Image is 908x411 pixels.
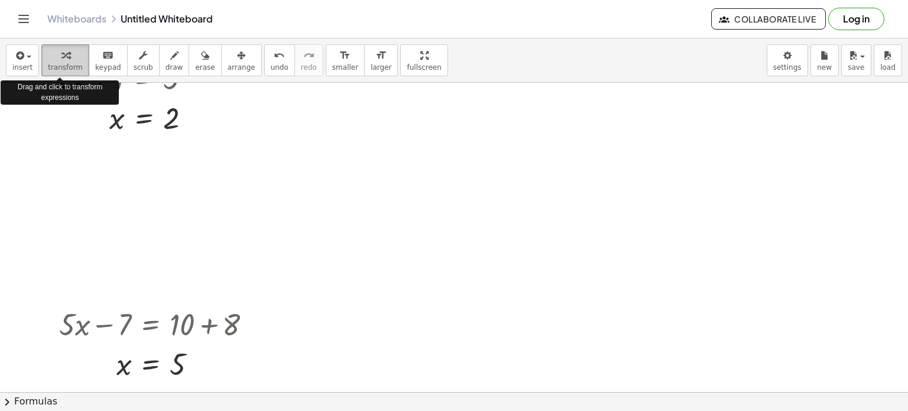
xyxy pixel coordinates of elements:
[127,44,160,76] button: scrub
[264,44,295,76] button: undoundo
[89,44,128,76] button: keyboardkeypad
[271,63,288,72] span: undo
[810,44,839,76] button: new
[294,44,323,76] button: redoredo
[407,63,441,72] span: fullscreen
[159,44,190,76] button: draw
[400,44,447,76] button: fullscreen
[102,48,113,63] i: keyboard
[166,63,183,72] span: draw
[189,44,221,76] button: erase
[848,63,864,72] span: save
[880,63,896,72] span: load
[339,48,351,63] i: format_size
[326,44,365,76] button: format_sizesmaller
[1,80,119,104] div: Drag and click to transform expressions
[41,44,89,76] button: transform
[301,63,317,72] span: redo
[48,63,83,72] span: transform
[14,9,33,28] button: Toggle navigation
[6,44,39,76] button: insert
[841,44,871,76] button: save
[711,8,826,30] button: Collaborate Live
[274,48,285,63] i: undo
[221,44,262,76] button: arrange
[828,8,884,30] button: Log in
[375,48,387,63] i: format_size
[195,63,215,72] span: erase
[332,63,358,72] span: smaller
[47,13,106,25] a: Whiteboards
[371,63,391,72] span: larger
[228,63,255,72] span: arrange
[721,14,816,24] span: Collaborate Live
[817,63,832,72] span: new
[364,44,398,76] button: format_sizelarger
[874,44,902,76] button: load
[95,63,121,72] span: keypad
[12,63,33,72] span: insert
[134,63,153,72] span: scrub
[303,48,314,63] i: redo
[767,44,808,76] button: settings
[773,63,802,72] span: settings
